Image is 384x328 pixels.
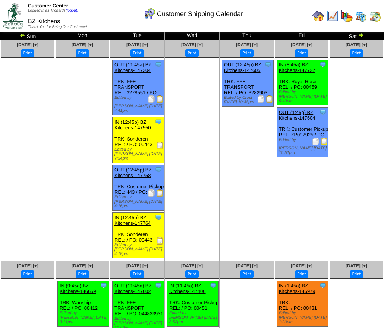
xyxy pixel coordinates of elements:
button: Print [350,270,363,278]
td: Mon [55,32,110,40]
button: Print [295,49,308,57]
img: arrowleft.gif [19,32,25,38]
button: Print [76,270,89,278]
img: Tooltip [319,108,327,116]
img: line_graph.gif [327,10,339,22]
a: OUT (12:45p) BZ Kitchens-147758 [114,167,151,178]
a: [DATE] [+] [72,263,93,268]
a: IN (1:45a) BZ Kitchens-146979 [279,283,315,294]
td: Wed [165,32,220,40]
img: calendarcustomer.gif [144,8,155,20]
img: Bill of Lading [266,95,273,103]
a: [DATE] [+] [291,263,312,268]
span: Customer Center [28,3,68,9]
div: Edited by [PERSON_NAME] [DATE] 1:23pm [279,311,328,324]
span: [DATE] [+] [17,42,38,47]
button: Print [350,49,363,57]
div: TRK: Customer Pickup REL: 443 / PO: [113,165,164,211]
div: Edited by [PERSON_NAME] [DATE] 4:16pm [114,195,164,208]
div: TRK: FFE TRANSPORT REL: / PO: 3282903 [222,60,274,107]
div: TRK: Sonderen REL: / PO: 00443 [113,213,164,258]
button: Print [185,49,198,57]
td: Fri [274,32,329,40]
td: Tue [110,32,165,40]
div: Edited by [PERSON_NAME] [DATE] 10:51pm [279,138,328,155]
td: Sun [0,32,55,40]
div: Edited by [PERSON_NAME] [DATE] 3:52pm [169,311,218,324]
td: Sat [329,32,384,40]
td: Thu [220,32,274,40]
span: Thank You for Being Our Customer! [28,25,87,29]
img: Tooltip [155,282,162,289]
img: Packing Slip [257,95,265,103]
img: Bill of Lading [321,138,328,145]
a: OUT (1:45p) BZ Kitchens-147604 [279,110,315,121]
a: [DATE] [+] [346,42,367,47]
a: IN (11:45a) BZ Kitchens-147400 [169,283,206,294]
div: TRK: Wanship REL: / PO: 00412 [58,281,109,327]
img: calendarinout.gif [369,10,381,22]
a: IN (12:45p) BZ Kitchens-147764 [114,215,151,226]
button: Print [130,270,144,278]
div: TRK: Customer Pickup REL: ZP092925 / PO: [277,108,328,157]
div: TRK: REL: / PO: 00431 [277,281,328,327]
div: Edited by [PERSON_NAME] [DATE] 7:34pm [114,147,164,161]
button: Print [130,49,144,57]
img: Receiving Document [156,237,164,245]
a: IN (9:45a) BZ Kitchens-146659 [60,283,96,294]
img: Tooltip [155,214,162,221]
a: OUT (12:45p) BZ Kitchens-147605 [224,62,261,73]
a: [DATE] [+] [126,42,148,47]
div: TRK: Customer Pickup REL: / PO: 00451 [167,281,219,327]
div: Edited by [PERSON_NAME] [DATE] 4:18pm [114,243,164,256]
a: [DATE] [+] [236,42,258,47]
a: OUT (11:45a) BZ Kitchens-147602 [114,283,151,294]
a: [DATE] [+] [72,42,93,47]
a: (logout) [66,9,78,13]
button: Print [295,270,308,278]
a: [DATE] [+] [291,42,312,47]
img: Packing Slip [312,138,320,145]
img: Tooltip [155,118,162,126]
span: BZ Kitchens [28,18,60,25]
a: OUT (11:45a) BZ Kitchens-147304 [114,62,151,73]
img: Tooltip [319,61,327,68]
div: Edited by [PERSON_NAME] [DATE] 9:43pm [279,90,328,103]
button: Print [240,270,253,278]
button: Print [240,49,253,57]
a: [DATE] [+] [17,263,38,268]
a: IN (12:45p) BZ Kitchens-147550 [114,119,151,130]
a: [DATE] [+] [126,263,148,268]
img: arrowright.gif [358,32,364,38]
div: TRK: Royal Rose REL: / PO: 00459 [277,60,328,105]
span: Logged in as Trichards [28,9,78,13]
a: [DATE] [+] [236,263,258,268]
img: home.gif [312,10,324,22]
img: graph.gif [341,10,353,22]
a: IN (8:45a) BZ Kitchens-147727 [279,62,315,73]
button: Print [185,270,198,278]
a: [DATE] [+] [181,42,203,47]
img: Packing Slip [148,189,155,197]
img: Packing Slip [148,95,155,103]
img: calendarprod.gif [355,10,367,22]
img: Tooltip [319,282,327,289]
div: TRK: FFE TRANSPORT REL: 3278551 / PO: [113,60,164,115]
img: Tooltip [155,166,162,173]
a: [DATE] [+] [346,263,367,268]
button: Print [76,49,89,57]
a: [DATE] [+] [181,263,203,268]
